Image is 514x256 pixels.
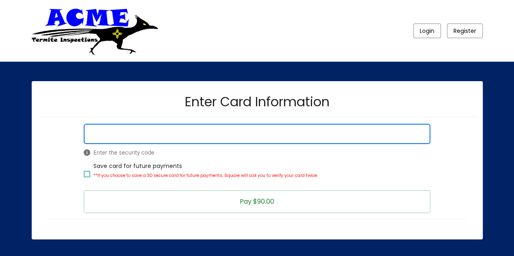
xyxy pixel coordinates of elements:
button: Register [447,24,483,38]
span: Login [420,27,434,35]
span: Register [453,27,476,35]
button: Login [413,24,441,38]
span: Save card for future payments [93,161,318,187]
h2: Enter Card Information [185,95,330,108]
span: Pay $90.00 [240,197,274,206]
iframe: Secure Credit Card Form [84,124,430,144]
button: Pay $90.00 [84,190,430,213]
span: Enter the security code [84,148,430,157]
p: **If you choose to save a 3D secure card for future payments, Square will ask you to verify your ... [93,171,318,181]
